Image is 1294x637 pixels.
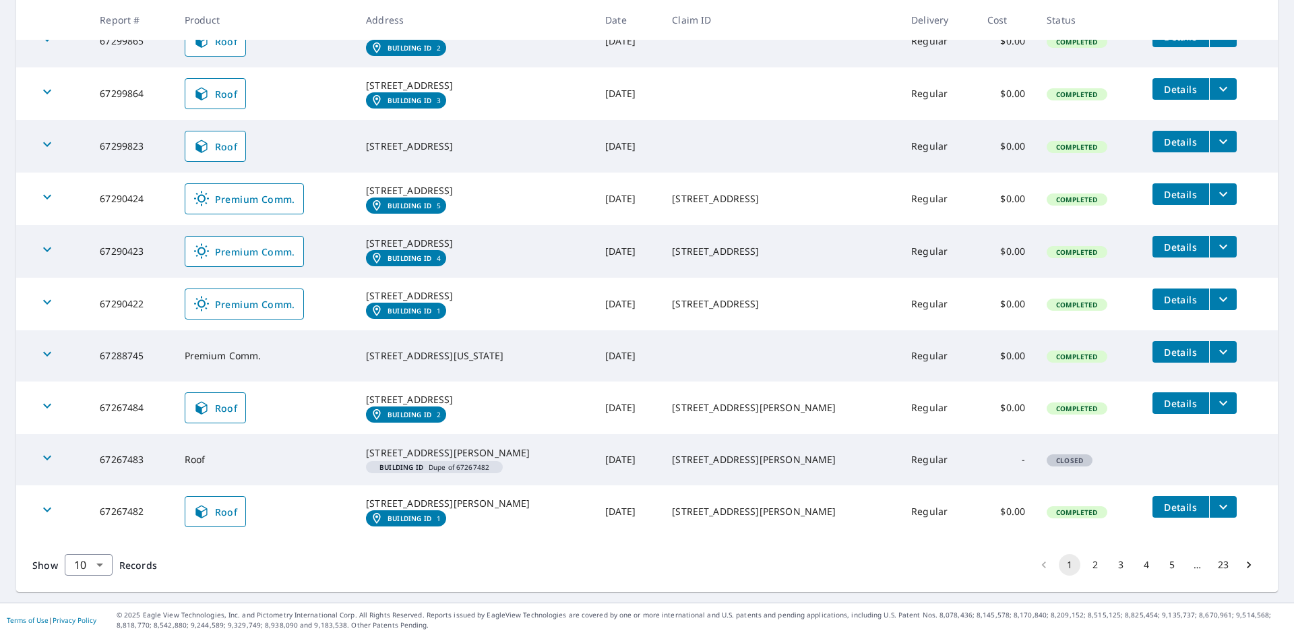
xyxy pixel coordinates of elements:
td: 67267484 [89,382,173,434]
a: Premium Comm. [185,183,304,214]
button: detailsBtn-67267484 [1152,392,1209,414]
td: [STREET_ADDRESS] [661,225,900,278]
button: detailsBtn-67290424 [1152,183,1209,205]
div: [STREET_ADDRESS][US_STATE] [366,349,584,363]
span: Closed [1048,456,1091,465]
td: Regular [900,330,976,382]
td: Regular [900,15,976,67]
a: Building ID5 [366,198,446,214]
td: - [977,434,1037,485]
span: Roof [193,138,238,154]
div: [STREET_ADDRESS][PERSON_NAME] [366,446,584,460]
a: Roof [185,496,247,527]
button: Go to page 2 [1084,554,1106,576]
a: Building ID1 [366,303,446,319]
span: Records [119,559,157,572]
td: [DATE] [594,278,661,330]
span: Details [1161,188,1201,201]
p: | [7,616,96,624]
em: Building ID [379,464,423,471]
td: 67299864 [89,67,173,120]
a: Roof [185,131,247,162]
em: Building ID [388,411,431,419]
em: Building ID [388,96,431,104]
td: [DATE] [594,330,661,382]
div: 10 [65,546,113,584]
span: Details [1161,397,1201,410]
span: Details [1161,346,1201,359]
td: 67267482 [89,485,173,538]
button: detailsBtn-67290423 [1152,236,1209,257]
button: Go to page 23 [1212,554,1234,576]
a: Terms of Use [7,615,49,625]
button: Go to page 4 [1136,554,1157,576]
td: [STREET_ADDRESS] [661,173,900,225]
td: 67290423 [89,225,173,278]
td: [DATE] [594,485,661,538]
button: detailsBtn-67267482 [1152,496,1209,518]
td: $0.00 [977,330,1037,382]
button: filesDropdownBtn-67267484 [1209,392,1237,414]
button: Go to next page [1238,554,1260,576]
span: Roof [193,504,238,520]
span: Premium Comm. [193,243,295,260]
a: Building ID1 [366,510,446,526]
a: Building ID2 [366,40,446,56]
td: [DATE] [594,225,661,278]
td: [STREET_ADDRESS][PERSON_NAME] [661,485,900,538]
td: [STREET_ADDRESS][PERSON_NAME] [661,434,900,485]
em: Building ID [388,254,431,262]
span: Completed [1048,352,1105,361]
td: $0.00 [977,382,1037,434]
span: Roof [193,400,238,416]
span: Completed [1048,195,1105,204]
button: detailsBtn-67288745 [1152,341,1209,363]
nav: pagination navigation [1031,554,1262,576]
span: Completed [1048,508,1105,517]
span: Premium Comm. [193,191,295,207]
button: Go to page 5 [1161,554,1183,576]
td: [DATE] [594,67,661,120]
span: Completed [1048,142,1105,152]
td: $0.00 [977,67,1037,120]
em: Building ID [388,44,431,52]
button: filesDropdownBtn-67290423 [1209,236,1237,257]
td: [STREET_ADDRESS][PERSON_NAME] [661,382,900,434]
td: Regular [900,434,976,485]
div: [STREET_ADDRESS] [366,289,584,303]
td: Regular [900,225,976,278]
span: Details [1161,241,1201,253]
td: $0.00 [977,120,1037,173]
div: [STREET_ADDRESS] [366,140,584,153]
span: Completed [1048,404,1105,413]
button: filesDropdownBtn-67299864 [1209,78,1237,100]
span: Details [1161,135,1201,148]
td: $0.00 [977,225,1037,278]
td: $0.00 [977,278,1037,330]
td: Regular [900,382,976,434]
td: Regular [900,120,976,173]
a: Building ID4 [366,250,446,266]
a: Building ID3 [366,92,446,109]
a: Roof [185,78,247,109]
td: Regular [900,485,976,538]
td: [DATE] [594,382,661,434]
span: Completed [1048,37,1105,47]
span: Details [1161,83,1201,96]
td: 67290422 [89,278,173,330]
div: [STREET_ADDRESS] [366,237,584,250]
button: page 1 [1059,554,1080,576]
button: filesDropdownBtn-67290424 [1209,183,1237,205]
div: Show 10 records [65,554,113,576]
div: [STREET_ADDRESS][PERSON_NAME] [366,497,584,510]
button: filesDropdownBtn-67290422 [1209,289,1237,310]
span: Roof [193,33,238,49]
td: $0.00 [977,173,1037,225]
td: 67299823 [89,120,173,173]
td: 67267483 [89,434,173,485]
td: 67299865 [89,15,173,67]
td: 67290424 [89,173,173,225]
td: Roof [174,434,356,485]
button: filesDropdownBtn-67299823 [1209,131,1237,152]
button: detailsBtn-67290422 [1152,289,1209,310]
